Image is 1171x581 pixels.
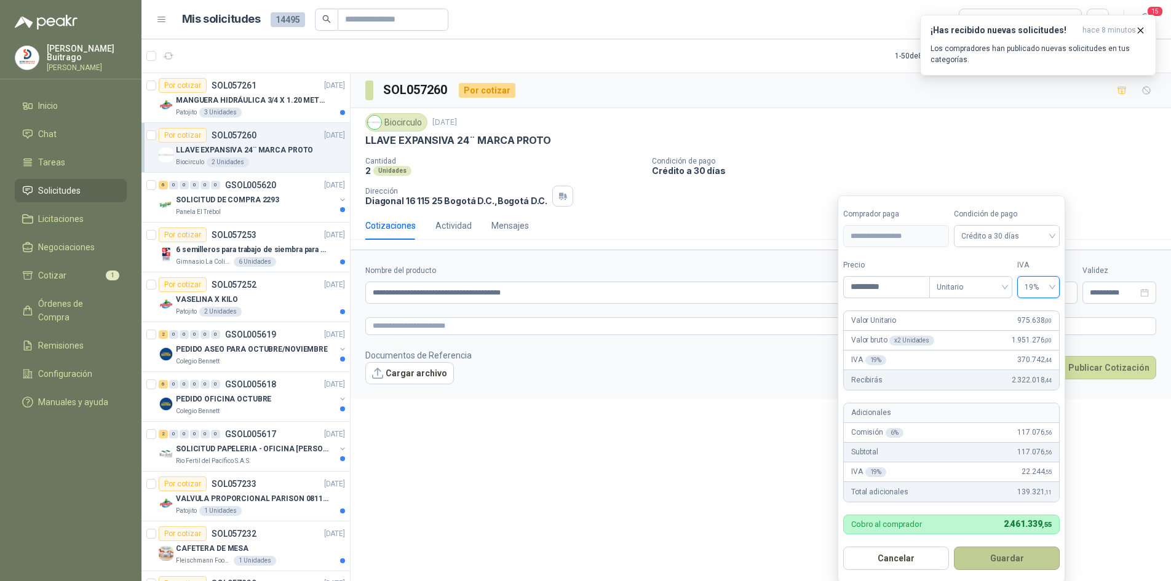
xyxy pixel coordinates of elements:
div: 0 [180,181,189,189]
img: Company Logo [159,347,173,362]
div: 0 [211,330,220,339]
div: 6 [159,380,168,389]
p: [DATE] [324,130,345,141]
p: Patojito [176,108,197,117]
p: [DATE] [324,429,345,440]
a: Chat [15,122,127,146]
p: IVA [851,466,886,478]
span: ,55 [1044,468,1052,475]
p: [DATE] [324,80,345,92]
span: Manuales y ayuda [38,395,108,409]
a: Solicitudes [15,179,127,202]
p: [DATE] [324,379,345,390]
div: 0 [169,330,178,339]
p: Comisión [851,427,903,438]
p: Cobro al comprador [851,520,922,528]
div: 6 % [886,428,903,438]
p: [PERSON_NAME] [47,64,127,71]
p: SOL057232 [212,529,256,538]
p: Diagonal 16 115 25 Bogotá D.C. , Bogotá D.C. [365,196,547,206]
span: Tareas [38,156,65,169]
a: Por cotizarSOL057252[DATE] Company LogoVASELINA X KILOPatojito2 Unidades [141,272,350,322]
span: Crédito a 30 días [961,227,1052,245]
div: 0 [169,430,178,438]
div: Todas [967,13,993,26]
span: 15 [1146,6,1164,17]
span: Solicitudes [38,184,81,197]
label: Nombre del producto [365,265,906,277]
label: Comprador paga [843,208,949,220]
div: 0 [211,181,220,189]
span: ,56 [1044,429,1052,436]
a: Por cotizarSOL057260[DATE] Company LogoLLAVE EXPANSIVA 24¨ MARCA PROTOBiocirculo2 Unidades [141,123,350,173]
button: 15 [1134,9,1156,31]
p: Documentos de Referencia [365,349,472,362]
a: Por cotizarSOL057232[DATE] Company LogoCAFETERA DE MESAFleischmann Foods S.A.1 Unidades [141,521,350,571]
p: PEDIDO OFICINA OCTUBRE [176,393,271,405]
h3: SOL057260 [383,81,449,100]
h1: Mis solicitudes [182,10,261,28]
img: Company Logo [159,148,173,162]
button: Guardar [954,547,1060,570]
a: Por cotizarSOL057261[DATE] Company LogoMANGUERA HIDRÁULICA 3/4 X 1.20 METROS DE LONGITUD HR-HR-AC... [141,73,350,123]
p: [DATE] [432,117,457,128]
img: Company Logo [159,397,173,411]
span: ,55 [1042,521,1052,529]
span: 2.461.339 [1004,519,1052,529]
label: IVA [1017,259,1060,271]
p: VASELINA X KILO [176,294,238,306]
p: SOL057233 [212,480,256,488]
a: 2 0 0 0 0 0 GSOL005617[DATE] Company LogoSOLICITUD PAPELERIA - OFICINA [PERSON_NAME]Rio Fertil de... [159,427,347,466]
div: Mensajes [491,219,529,232]
div: 0 [180,330,189,339]
p: LLAVE EXPANSIVA 24¨ MARCA PROTO [365,134,550,147]
span: ,00 [1044,317,1052,324]
a: Negociaciones [15,235,127,259]
img: Company Logo [159,247,173,262]
span: ,44 [1044,357,1052,363]
p: Crédito a 30 días [652,165,1166,176]
span: 117.076 [1017,427,1052,438]
p: Rio Fertil del Pacífico S.A.S. [176,456,251,466]
img: Logo peakr [15,15,77,30]
button: Cargar archivo [365,362,454,384]
p: Cantidad [365,157,642,165]
p: Colegio Bennett [176,406,220,416]
div: 0 [169,181,178,189]
div: 1 Unidades [199,506,242,516]
div: 0 [180,380,189,389]
p: [PERSON_NAME] Buitrago [47,44,127,61]
span: ,00 [1044,337,1052,344]
span: Remisiones [38,339,84,352]
p: [DATE] [324,229,345,241]
span: Órdenes de Compra [38,297,115,324]
span: 1.951.276 [1012,334,1052,346]
div: Por cotizar [459,83,515,98]
label: Validez [1082,265,1156,277]
div: 1 Unidades [234,556,276,566]
div: 2 [159,330,168,339]
p: 2 [365,165,371,176]
span: ,11 [1044,489,1052,496]
p: IVA [851,354,886,366]
div: 0 [190,430,199,438]
img: Company Logo [368,116,381,129]
p: SOL057253 [212,231,256,239]
div: 2 Unidades [199,307,242,317]
div: 0 [190,330,199,339]
span: 975.638 [1017,315,1052,326]
span: Configuración [38,367,92,381]
label: Condición de pago [954,208,1060,220]
a: Remisiones [15,334,127,357]
p: [DATE] [324,180,345,191]
span: 14495 [271,12,305,27]
p: SOL057261 [212,81,256,90]
p: [DATE] [324,528,345,540]
span: ,44 [1044,377,1052,384]
div: 6 Unidades [234,257,276,267]
div: x 2 Unidades [889,336,934,346]
div: 0 [200,330,210,339]
div: 19 % [865,355,887,365]
label: Precio [843,259,929,271]
img: Company Logo [15,46,39,69]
